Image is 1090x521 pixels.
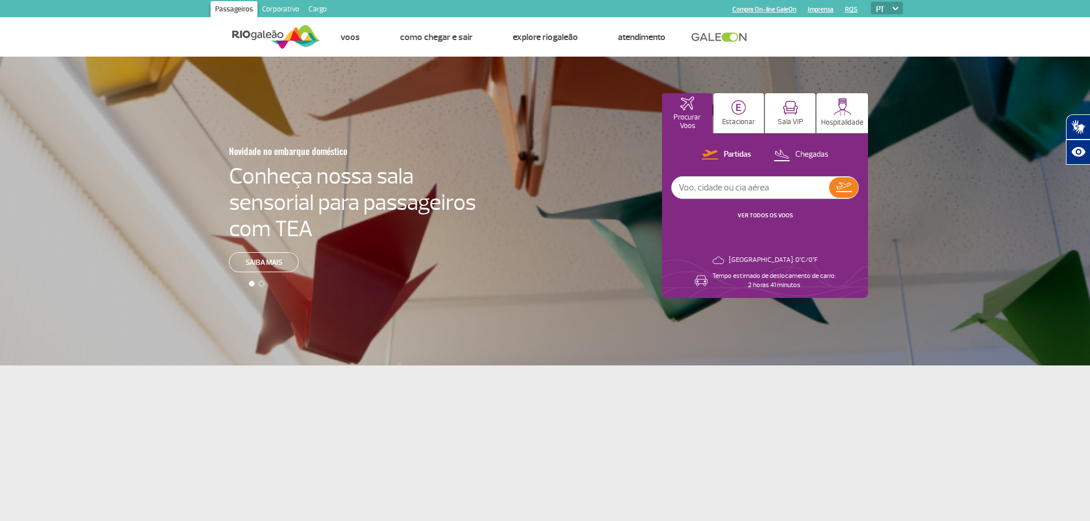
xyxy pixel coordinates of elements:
[738,212,793,219] a: VER TODOS OS VOOS
[729,256,818,265] p: [GEOGRAPHIC_DATA]: 0°C/0°F
[340,31,360,43] a: Voos
[211,1,257,19] a: Passageiros
[680,97,694,110] img: airplaneHomeActive.svg
[765,93,815,133] button: Sala VIP
[1066,114,1090,165] div: Plugin de acessibilidade da Hand Talk.
[770,148,832,162] button: Chegadas
[257,1,304,19] a: Corporativo
[816,93,868,133] button: Hospitalidade
[714,93,764,133] button: Estacionar
[400,31,473,43] a: Como chegar e sair
[734,211,796,220] button: VER TODOS OS VOOS
[808,6,834,13] a: Imprensa
[731,100,746,115] img: carParkingHome.svg
[845,6,858,13] a: RQS
[229,163,476,242] h4: Conheça nossa sala sensorial para passageiros com TEA
[662,93,712,133] button: Procurar Voos
[712,272,836,290] p: Tempo estimado de deslocamento de carro: 2 horas 41 minutos
[821,118,863,127] p: Hospitalidade
[783,101,798,115] img: vipRoom.svg
[513,31,578,43] a: Explore RIOgaleão
[229,139,420,163] h3: Novidade no embarque doméstico
[1066,114,1090,140] button: Abrir tradutor de língua de sinais.
[229,252,299,272] a: Saiba mais
[722,118,755,126] p: Estacionar
[672,177,829,198] input: Voo, cidade ou cia aérea
[699,148,755,162] button: Partidas
[618,31,665,43] a: Atendimento
[834,98,851,116] img: hospitality.svg
[304,1,331,19] a: Cargo
[668,113,707,130] p: Procurar Voos
[795,149,829,160] p: Chegadas
[778,118,803,126] p: Sala VIP
[732,6,796,13] a: Compra On-line GaleOn
[724,149,751,160] p: Partidas
[1066,140,1090,165] button: Abrir recursos assistivos.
